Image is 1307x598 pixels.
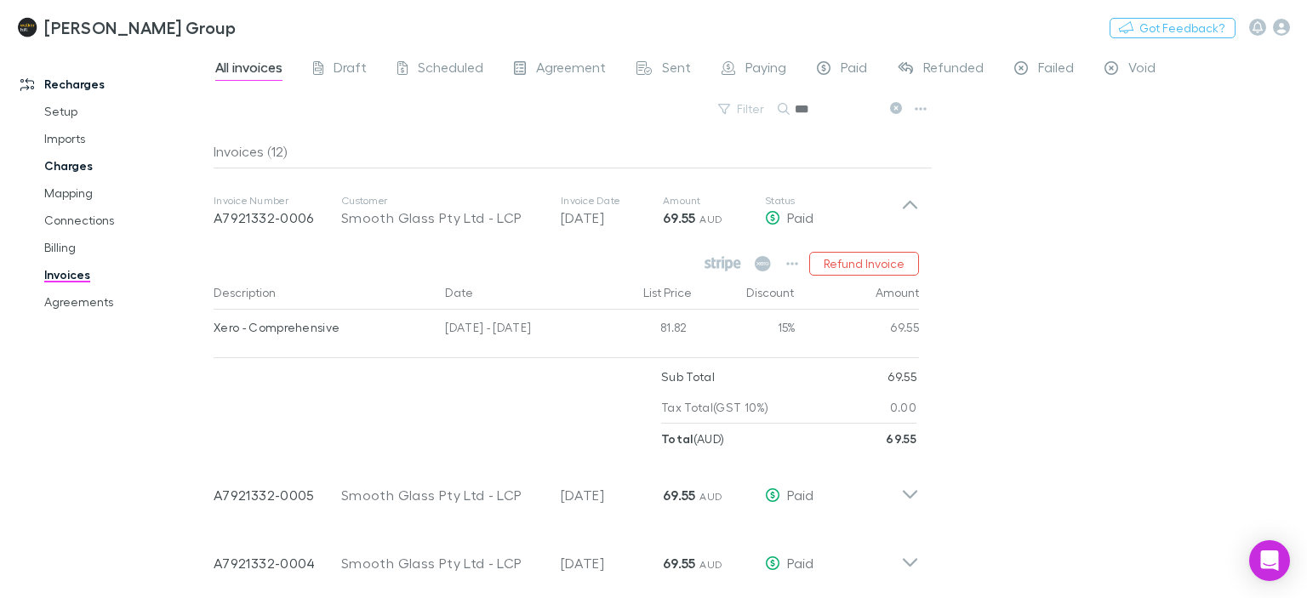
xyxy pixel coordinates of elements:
p: A7921332-0005 [214,485,341,505]
h3: [PERSON_NAME] Group [44,17,236,37]
div: Smooth Glass Pty Ltd - LCP [341,485,544,505]
p: Invoice Number [214,194,341,208]
button: Refund Invoice [809,252,919,276]
span: Agreement [536,59,606,81]
div: Smooth Glass Pty Ltd - LCP [341,208,544,228]
p: Status [765,194,901,208]
span: Paid [841,59,867,81]
div: 81.82 [591,310,693,350]
span: AUD [699,213,722,225]
div: Xero - Comprehensive [214,310,432,345]
p: 0.00 [890,392,916,423]
a: Imports [27,125,223,152]
a: [PERSON_NAME] Group [7,7,246,48]
a: Connections [27,207,223,234]
div: A7921332-0004Smooth Glass Pty Ltd - LCP[DATE]69.55 AUDPaid [200,522,933,590]
a: Agreements [27,288,223,316]
span: Draft [334,59,367,81]
p: 69.55 [888,362,916,392]
strong: 69.55 [886,431,916,446]
div: Smooth Glass Pty Ltd - LCP [341,553,544,573]
span: Failed [1038,59,1074,81]
span: Refunded [923,59,984,81]
div: Open Intercom Messenger [1249,540,1290,581]
div: 69.55 [796,310,919,350]
span: AUD [699,490,722,503]
p: ( AUD ) [661,424,724,454]
span: Sent [662,59,691,81]
div: Invoice NumberA7921332-0006CustomerSmooth Glass Pty Ltd - LCPInvoice Date[DATE]Amount69.55 AUDSta... [200,177,933,245]
a: Billing [27,234,223,261]
span: Paying [745,59,786,81]
div: 15% [693,310,796,350]
strong: 69.55 [663,487,696,504]
a: Mapping [27,179,223,207]
button: Filter [710,99,774,119]
p: [DATE] [561,553,663,573]
p: A7921332-0006 [214,208,341,228]
div: [DATE] - [DATE] [438,310,591,350]
p: [DATE] [561,208,663,228]
span: All invoices [215,59,283,81]
a: Recharges [3,71,223,98]
p: Sub Total [661,362,715,392]
a: Charges [27,152,223,179]
button: Got Feedback? [1110,18,1236,38]
strong: 69.55 [663,555,696,572]
span: Paid [787,487,813,503]
a: Setup [27,98,223,125]
strong: Total [661,431,693,446]
span: Scheduled [418,59,483,81]
p: Tax Total (GST 10%) [661,392,769,423]
span: Paid [787,555,813,571]
p: Amount [663,194,765,208]
p: Invoice Date [561,194,663,208]
span: Paid [787,209,813,225]
p: [DATE] [561,485,663,505]
p: Customer [341,194,544,208]
p: A7921332-0004 [214,553,341,573]
span: AUD [699,558,722,571]
strong: 69.55 [663,209,696,226]
img: Walker Hill Group's Logo [17,17,37,37]
div: A7921332-0005Smooth Glass Pty Ltd - LCP[DATE]69.55 AUDPaid [200,454,933,522]
a: Invoices [27,261,223,288]
span: Void [1128,59,1156,81]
